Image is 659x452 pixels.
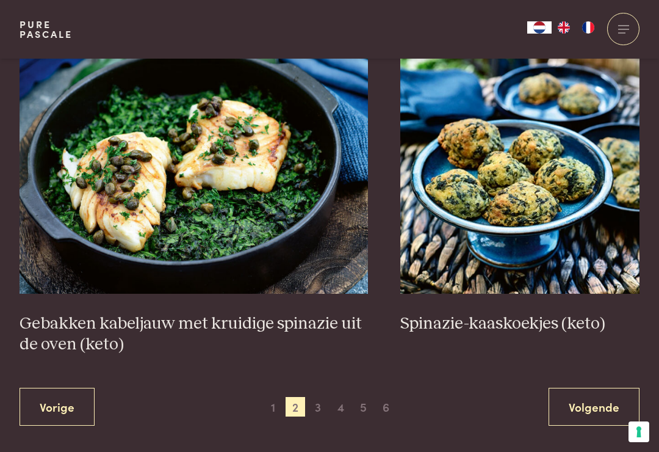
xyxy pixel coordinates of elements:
[20,49,368,355] a: Gebakken kabeljauw met kruidige spinazie uit de oven (keto) Gebakken kabeljauw met kruidige spina...
[400,49,639,294] img: Spinazie-kaaskoekjes (keto)
[331,397,351,417] span: 4
[527,21,552,34] div: Language
[400,49,639,334] a: Spinazie-kaaskoekjes (keto) Spinazie-kaaskoekjes (keto)
[20,388,95,426] a: Vorige
[354,397,373,417] span: 5
[263,397,283,417] span: 1
[527,21,600,34] aside: Language selected: Nederlands
[628,421,649,442] button: Uw voorkeuren voor toestemming voor trackingtechnologieën
[286,397,305,417] span: 2
[308,397,328,417] span: 3
[552,21,576,34] a: EN
[20,313,368,355] h3: Gebakken kabeljauw met kruidige spinazie uit de oven (keto)
[400,313,639,335] h3: Spinazie-kaaskoekjes (keto)
[549,388,639,426] a: Volgende
[576,21,600,34] a: FR
[20,49,368,294] img: Gebakken kabeljauw met kruidige spinazie uit de oven (keto)
[552,21,600,34] ul: Language list
[527,21,552,34] a: NL
[20,20,73,39] a: PurePascale
[376,397,396,417] span: 6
